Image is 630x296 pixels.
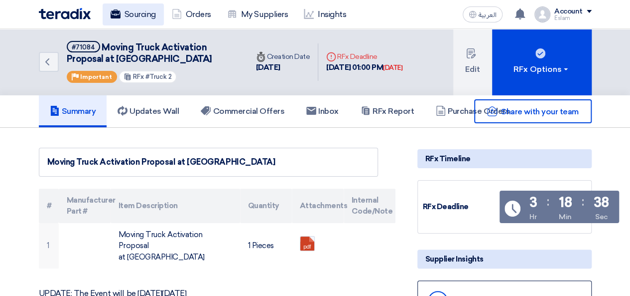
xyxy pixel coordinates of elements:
div: [DATE] 01:00 PM [326,62,402,73]
span: Share with your team [501,107,578,116]
span: RFx [133,73,144,80]
a: Updates Wall [107,95,190,127]
div: : [547,193,549,211]
a: Summary [39,95,107,127]
a: My Suppliers [219,3,296,25]
div: Account [554,7,583,16]
div: Eslam [554,15,592,21]
td: 1 [39,223,59,269]
th: Quantity [240,189,292,223]
h5: Summary [50,106,96,116]
img: profile_test.png [534,6,550,22]
div: Sec [595,212,608,222]
h5: Commercial Offers [201,106,284,116]
div: Supplier Insights [417,250,592,269]
div: RFx Deadline [423,201,498,213]
div: #71084 [72,44,95,50]
td: Moving Truck Activation Proposal at [GEOGRAPHIC_DATA] [111,223,240,269]
span: Important [80,73,112,80]
span: #Truck 2 [145,73,172,80]
button: العربية [463,6,503,22]
button: RFx Options [492,29,592,95]
a: Inbox [295,95,350,127]
div: Creation Date [256,51,310,62]
a: Purchase Orders [425,95,520,127]
th: Manufacturer Part # [59,189,111,223]
h5: Moving Truck Activation Proposal at El Rehab City [67,41,236,65]
span: Moving Truck Activation Proposal at [GEOGRAPHIC_DATA] [67,42,212,64]
a: Orders [164,3,219,25]
div: RFx Options [513,63,570,75]
th: Attachments [292,189,344,223]
div: 38 [594,196,609,210]
a: Sourcing [103,3,164,25]
div: [DATE] [256,62,310,73]
a: Insights [296,3,354,25]
h5: RFx Report [361,106,414,116]
th: Internal Code/Note [344,189,395,223]
td: 1 Pieces [240,223,292,269]
div: : [581,193,584,211]
th: Item Description [111,189,240,223]
span: العربية [479,11,497,18]
img: Teradix logo [39,8,91,19]
div: 18 [559,196,572,210]
th: # [39,189,59,223]
div: RFx Deadline [326,51,402,62]
div: Hr [529,212,536,222]
div: Min [559,212,572,222]
h5: Inbox [306,106,339,116]
h5: Updates Wall [118,106,179,116]
div: RFx Timeline [417,149,592,168]
a: RFx Report [350,95,425,127]
div: 3 [529,196,537,210]
div: [DATE] [383,63,402,73]
a: Commercial Offers [190,95,295,127]
button: Edit [453,29,492,95]
div: Moving Truck Activation Proposal at [GEOGRAPHIC_DATA] [47,156,370,168]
